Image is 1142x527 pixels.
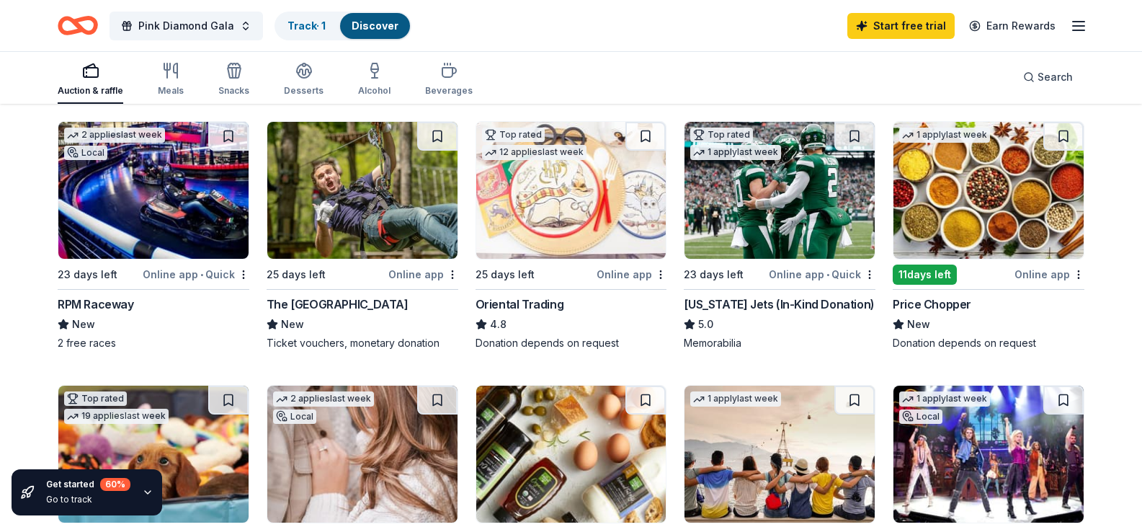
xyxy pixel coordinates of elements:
img: Image for New York Jets (In-Kind Donation) [684,122,875,259]
div: Alcohol [358,85,391,97]
img: Image for Tilles Center for the Performing Arts [893,386,1084,523]
div: 12 applies last week [482,145,586,160]
div: Auction & raffle [58,85,123,97]
div: Donation depends on request [893,336,1084,350]
div: Online app Quick [143,265,249,283]
div: 23 days left [58,266,117,283]
div: RPM Raceway [58,296,134,313]
img: Image for AJ Sunflower Boutique [267,386,458,523]
div: 23 days left [684,266,744,283]
div: Online app [388,265,458,283]
div: Online app [597,265,666,283]
a: Image for New York Jets (In-Kind Donation)Top rated1 applylast week23 days leftOnline app•Quick[U... [684,121,875,350]
div: 11 days left [893,265,957,285]
div: Top rated [690,128,753,142]
div: Ticket vouchers, monetary donation [267,336,458,350]
div: Go to track [46,494,130,505]
div: Local [64,146,107,160]
div: The [GEOGRAPHIC_DATA] [267,296,409,313]
button: Beverages [425,56,473,104]
img: Image for BarkBox [58,386,249,523]
img: Image for RPM Raceway [58,122,249,259]
div: 1 apply last week [690,391,781,407]
a: Image for RPM Raceway2 applieslast weekLocal23 days leftOnline app•QuickRPM RacewayNew2 free races [58,121,249,350]
a: Image for Oriental TradingTop rated12 applieslast week25 days leftOnline appOriental Trading4.8Do... [476,121,667,350]
div: 19 applies last week [64,409,169,424]
div: 1 apply last week [899,128,990,143]
button: Search [1012,63,1084,92]
div: Price Chopper [893,296,971,313]
img: Image for Price Chopper [893,122,1084,259]
div: Local [899,409,942,424]
div: 2 applies last week [273,391,374,407]
div: Beverages [425,85,473,97]
button: Snacks [218,56,249,104]
img: Image for The Adventure Park [267,122,458,259]
a: Image for Price Chopper1 applylast week11days leftOnline appPrice ChopperNewDonation depends on r... [893,121,1084,350]
span: Search [1038,68,1073,86]
div: Donation depends on request [476,336,667,350]
div: Online app [1014,265,1084,283]
span: 4.8 [490,316,507,333]
div: Snacks [218,85,249,97]
div: 25 days left [267,266,326,283]
button: Meals [158,56,184,104]
span: 5.0 [698,316,713,333]
button: Track· 1Discover [275,12,411,40]
div: 25 days left [476,266,535,283]
div: Online app Quick [769,265,875,283]
button: Pink Diamond Gala [110,12,263,40]
a: Start free trial [847,13,955,39]
div: Desserts [284,85,324,97]
a: Home [58,9,98,43]
div: [US_STATE] Jets (In-Kind Donation) [684,296,874,313]
img: Image for Oriental Trading [476,122,666,259]
span: New [281,316,304,333]
a: Image for The Adventure Park25 days leftOnline appThe [GEOGRAPHIC_DATA]NewTicket vouchers, moneta... [267,121,458,350]
img: Image for Let's Roam [684,386,875,523]
a: Discover [352,19,398,32]
div: Get started [46,478,130,491]
div: 1 apply last week [690,145,781,160]
span: • [200,269,203,280]
span: • [826,269,829,280]
div: 2 applies last week [64,128,165,143]
span: Pink Diamond Gala [138,17,234,35]
div: 1 apply last week [899,391,990,407]
div: Meals [158,85,184,97]
div: Local [273,409,316,424]
a: Track· 1 [287,19,326,32]
div: Top rated [64,391,127,406]
img: Image for The Fresh Market [476,386,666,523]
span: New [907,316,930,333]
div: Oriental Trading [476,296,564,313]
div: 60 % [100,478,130,491]
a: Earn Rewards [960,13,1064,39]
div: Memorabilia [684,336,875,350]
button: Desserts [284,56,324,104]
span: New [72,316,95,333]
button: Alcohol [358,56,391,104]
div: Top rated [482,128,545,142]
div: 2 free races [58,336,249,350]
button: Auction & raffle [58,56,123,104]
